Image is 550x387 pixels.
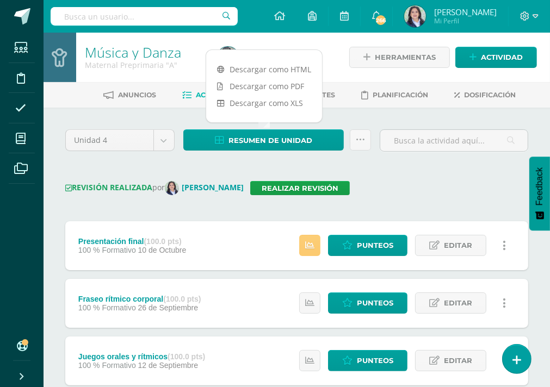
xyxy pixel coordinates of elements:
a: Anuncios [104,86,157,104]
div: por [65,181,528,195]
img: 2c0bbd3db486c019a4206c04b1654fb0.png [217,47,239,68]
span: 100 % Formativo [78,246,136,254]
a: Actividad [455,47,537,68]
span: Punteos [357,293,393,313]
div: Fraseo rítmico corporal [78,295,201,303]
div: Juegos orales y rítmicos [78,352,205,361]
span: 12 de Septiembre [138,361,199,370]
span: Unidad 4 [74,130,145,151]
span: Punteos [357,235,393,255]
h1: Música y Danza [85,45,204,60]
span: Resumen de unidad [228,130,312,151]
span: Editar [444,351,472,371]
img: 76910bec831e7b1d48aa6c002559430a.png [404,5,426,27]
a: Punteos [328,235,407,256]
strong: (100.0 pts) [163,295,201,303]
strong: (100.0 pts) [168,352,205,361]
span: Editar [444,235,472,255]
span: Feedback [535,167,545,205]
a: Dosificación [455,86,516,104]
a: Punteos [328,350,407,371]
span: Anuncios [119,91,157,99]
div: Maternal Preprimaria 'A' [85,60,204,70]
span: 100 % Formativo [78,303,136,312]
span: Actividad [481,47,523,67]
span: 10 de Octubre [138,246,187,254]
span: Punteos [357,351,393,371]
a: Resumen de unidad [183,129,344,151]
a: Punteos [328,292,407,314]
span: Dosificación [465,91,516,99]
span: 100 % Formativo [78,361,136,370]
img: 4d6e86802603613d57047eb350f00b4f.png [165,181,179,195]
strong: REVISIÓN REALIZADA [65,182,152,192]
button: Feedback - Mostrar encuesta [529,157,550,230]
strong: [PERSON_NAME] [182,182,244,192]
input: Busca un usuario... [51,7,238,26]
a: Descargar como XLS [206,95,322,111]
a: Unidad 4 [66,130,174,151]
a: Descargar como HTML [206,61,322,78]
a: Planificación [362,86,429,104]
a: [PERSON_NAME] [165,182,250,192]
a: Actividades [183,86,244,104]
input: Busca la actividad aquí... [380,130,528,151]
a: Realizar revisión [250,181,350,195]
span: Herramientas [375,47,436,67]
div: Presentación final [78,237,186,246]
span: Planificación [373,91,429,99]
span: [PERSON_NAME] [434,7,497,17]
span: 266 [375,14,387,26]
a: Herramientas [349,47,450,68]
a: Música y Danza [85,43,181,61]
span: Editar [444,293,472,313]
span: Actividades [196,91,244,99]
span: 26 de Septiembre [138,303,199,312]
span: Mi Perfil [434,16,497,26]
a: Descargar como PDF [206,78,322,95]
strong: (100.0 pts) [144,237,181,246]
